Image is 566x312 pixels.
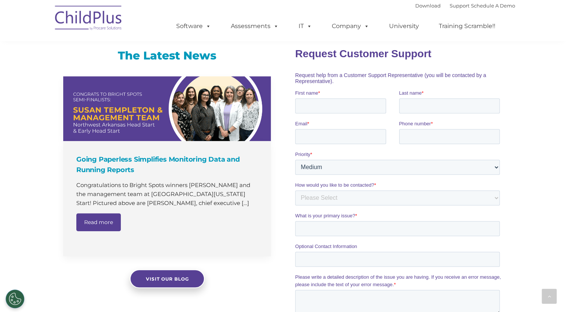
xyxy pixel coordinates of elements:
[529,276,566,312] iframe: Chat Widget
[130,269,205,288] a: Visit our blog
[63,48,271,63] h3: The Latest News
[223,19,286,34] a: Assessments
[471,3,515,9] a: Schedule A Demo
[382,19,426,34] a: University
[450,3,469,9] a: Support
[431,19,503,34] a: Training Scramble!!
[415,3,441,9] a: Download
[169,19,218,34] a: Software
[76,181,260,208] p: Congratulations to Bright Spots winners [PERSON_NAME] and the management team at [GEOGRAPHIC_DATA...
[51,0,126,38] img: ChildPlus by Procare Solutions
[146,276,189,282] span: Visit our blog
[291,19,319,34] a: IT
[76,213,121,231] a: Read more
[324,19,377,34] a: Company
[415,3,515,9] font: |
[76,154,260,175] h4: Going Paperless Simplifies Monitoring Data and Running Reports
